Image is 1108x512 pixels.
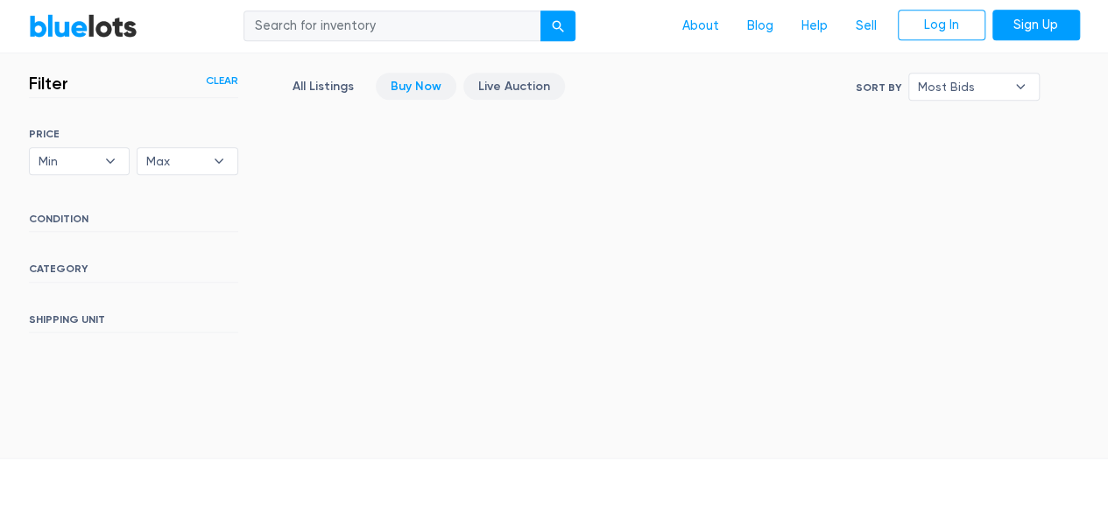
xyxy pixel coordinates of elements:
b: ▾ [1002,74,1039,100]
h6: CONDITION [29,213,238,232]
a: Sign Up [992,10,1080,41]
h6: PRICE [29,128,238,140]
b: ▾ [92,148,129,174]
a: Live Auction [463,73,565,100]
a: Buy Now [376,73,456,100]
span: Max [146,148,204,174]
h6: CATEGORY [29,263,238,282]
span: Min [39,148,96,174]
a: Clear [206,73,238,88]
a: Blog [733,10,787,43]
b: ▾ [201,148,237,174]
a: About [668,10,733,43]
input: Search for inventory [243,11,541,42]
a: BlueLots [29,13,138,39]
h3: Filter [29,73,68,94]
a: Help [787,10,842,43]
label: Sort By [856,80,901,95]
a: Sell [842,10,891,43]
span: Most Bids [918,74,1006,100]
a: All Listings [278,73,369,100]
h6: SHIPPING UNIT [29,313,238,333]
a: Log In [898,10,985,41]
